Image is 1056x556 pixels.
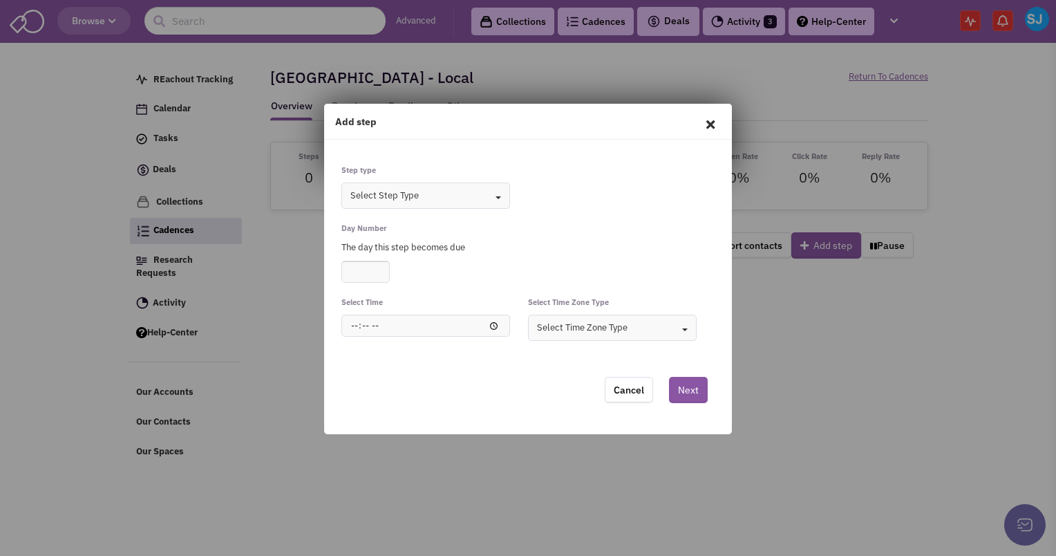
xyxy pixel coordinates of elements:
[350,189,419,203] div: Select Step Type
[341,293,383,311] label: Select Time
[669,377,708,403] button: Next
[537,322,628,335] div: Select Time Zone Type
[341,219,386,237] label: Day Number
[341,241,510,254] p: The day this step becomes due
[341,161,376,179] label: Step type
[605,377,653,403] a: Cancel
[335,115,377,128] h4: Add step
[341,183,510,209] button: Select Step Type
[528,315,697,341] button: Select Time Zone Type
[528,293,609,311] label: Select Time Zone Type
